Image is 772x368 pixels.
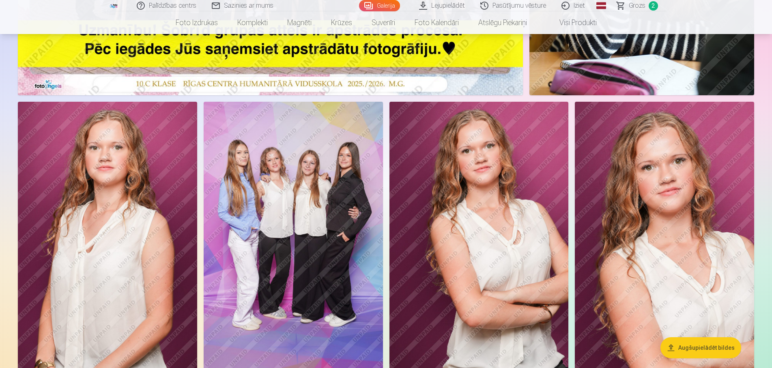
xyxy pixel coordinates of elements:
[660,337,741,358] button: Augšupielādēt bildes
[629,1,645,11] span: Grozs
[405,11,469,34] a: Foto kalendāri
[649,1,658,11] span: 2
[166,11,228,34] a: Foto izdrukas
[321,11,362,34] a: Krūzes
[277,11,321,34] a: Magnēti
[110,3,118,8] img: /fa1
[228,11,277,34] a: Komplekti
[362,11,405,34] a: Suvenīri
[537,11,606,34] a: Visi produkti
[469,11,537,34] a: Atslēgu piekariņi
